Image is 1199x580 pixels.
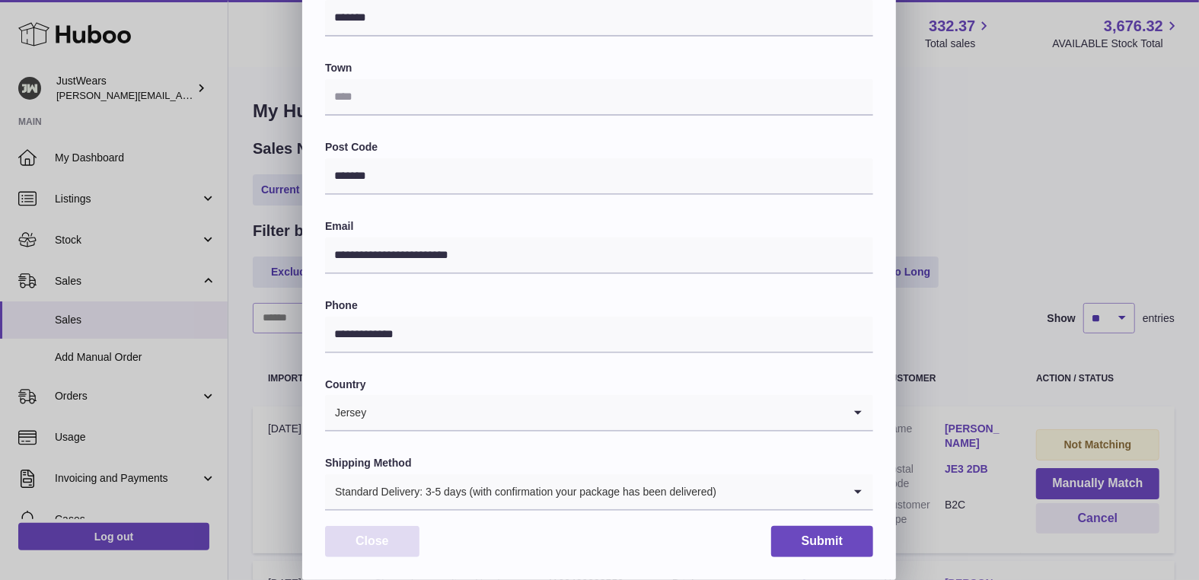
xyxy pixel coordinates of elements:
span: Jersey [325,395,367,430]
label: Town [325,61,873,75]
label: Country [325,378,873,392]
div: Search for option [325,395,873,432]
label: Shipping Method [325,456,873,470]
input: Search for option [367,395,843,430]
div: Search for option [325,474,873,511]
span: Standard Delivery: 3-5 days (with confirmation your package has been delivered) [325,474,717,509]
label: Phone [325,298,873,313]
button: Submit [771,526,873,557]
input: Search for option [717,474,843,509]
label: Email [325,219,873,234]
label: Post Code [325,140,873,155]
button: Close [325,526,419,557]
